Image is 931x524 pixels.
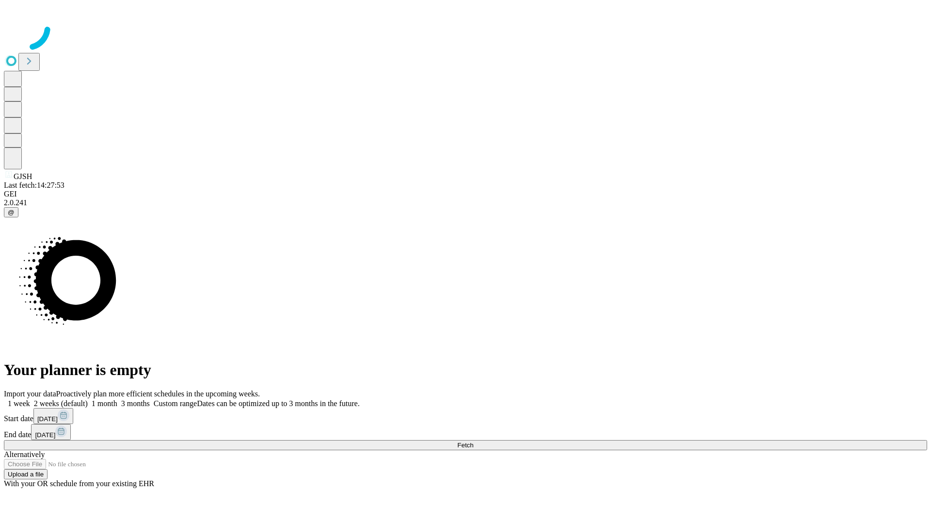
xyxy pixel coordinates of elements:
[154,399,197,408] span: Custom range
[4,424,927,440] div: End date
[121,399,150,408] span: 3 months
[4,479,154,488] span: With your OR schedule from your existing EHR
[4,408,927,424] div: Start date
[37,415,58,423] span: [DATE]
[35,431,55,439] span: [DATE]
[4,190,927,198] div: GEI
[56,390,260,398] span: Proactively plan more efficient schedules in the upcoming weeks.
[8,209,15,216] span: @
[4,207,18,217] button: @
[457,442,473,449] span: Fetch
[4,450,45,458] span: Alternatively
[92,399,117,408] span: 1 month
[4,198,927,207] div: 2.0.241
[14,172,32,180] span: GJSH
[4,440,927,450] button: Fetch
[4,469,48,479] button: Upload a file
[31,424,71,440] button: [DATE]
[197,399,359,408] span: Dates can be optimized up to 3 months in the future.
[8,399,30,408] span: 1 week
[33,408,73,424] button: [DATE]
[4,361,927,379] h1: Your planner is empty
[34,399,88,408] span: 2 weeks (default)
[4,390,56,398] span: Import your data
[4,181,64,189] span: Last fetch: 14:27:53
